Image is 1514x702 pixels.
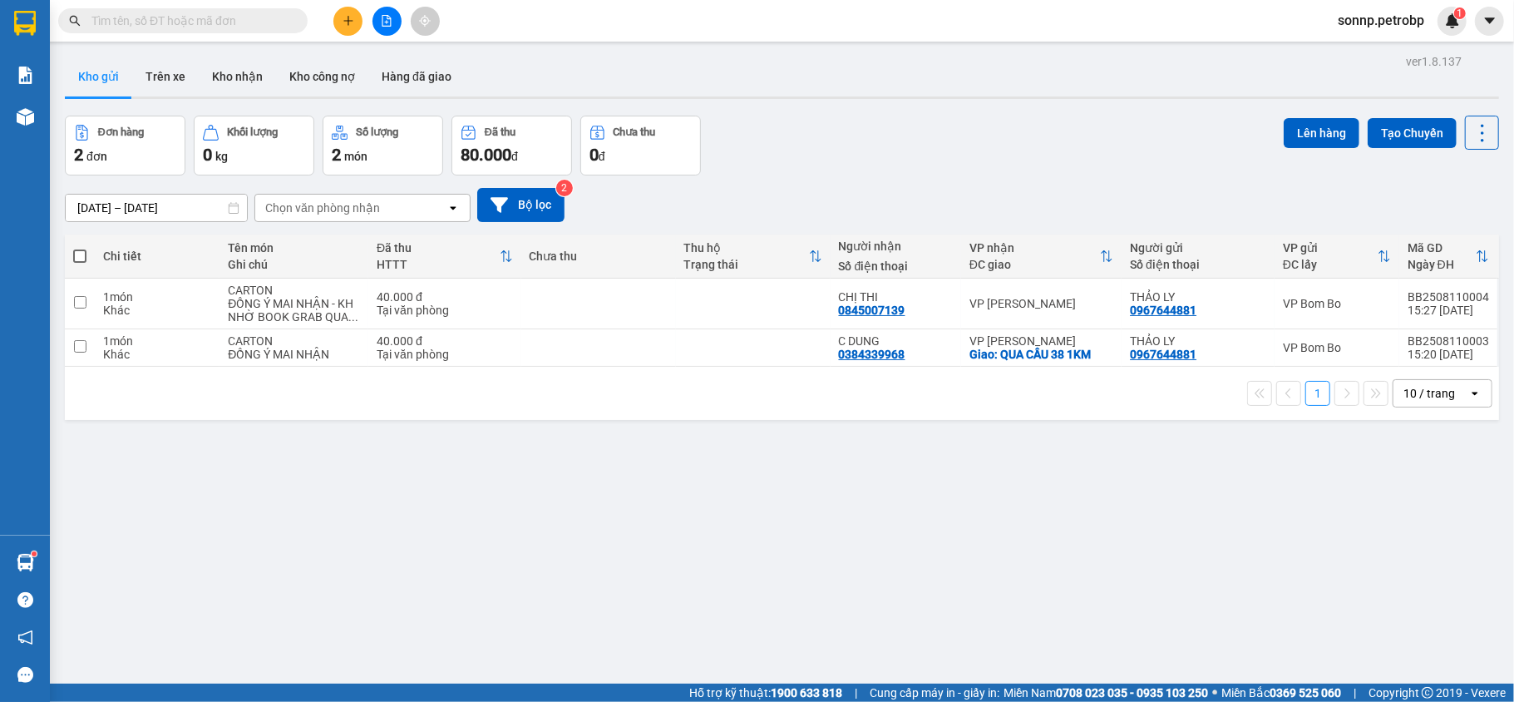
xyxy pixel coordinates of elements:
[689,684,842,702] span: Hỗ trợ kỹ thuật:
[684,258,809,271] div: Trạng thái
[377,334,513,348] div: 40.000 đ
[961,235,1122,279] th: Toggle SortBy
[372,7,402,36] button: file-add
[1408,258,1476,271] div: Ngày ĐH
[377,290,513,304] div: 40.000 đ
[1283,258,1378,271] div: ĐC lấy
[771,686,842,700] strong: 1900 633 818
[969,258,1100,271] div: ĐC giao
[377,241,500,255] div: Đã thu
[1270,686,1341,700] strong: 0369 525 060
[14,11,36,36] img: logo-vxr
[1305,381,1330,406] button: 1
[1454,7,1466,19] sup: 1
[684,241,809,255] div: Thu hộ
[599,150,605,163] span: đ
[969,334,1113,348] div: VP [PERSON_NAME]
[1212,690,1217,696] span: ⚪️
[356,126,398,138] div: Số lượng
[227,126,278,138] div: Khối lượng
[1275,235,1399,279] th: Toggle SortBy
[228,334,360,348] div: CARTON
[377,304,513,317] div: Tại văn phòng
[381,15,392,27] span: file-add
[86,150,107,163] span: đơn
[1130,258,1266,271] div: Số điện thoại
[228,297,360,324] div: ĐỒNG Ý MAI NHẬN - KH NHỜ BOOK GRAB QUA NHẬN
[1368,118,1457,148] button: Tạo Chuyến
[1408,290,1489,304] div: BB2508110004
[1408,334,1489,348] div: BB2508110003
[228,241,360,255] div: Tên món
[580,116,701,175] button: Chưa thu0đ
[1130,304,1196,317] div: 0967644881
[1482,13,1497,28] span: caret-down
[377,348,513,361] div: Tại văn phòng
[66,195,247,221] input: Select a date range.
[132,57,199,96] button: Trên xe
[1475,7,1504,36] button: caret-down
[1408,348,1489,361] div: 15:20 [DATE]
[839,260,953,273] div: Số điện thoại
[368,57,465,96] button: Hàng đã giao
[265,200,380,216] div: Chọn văn phòng nhận
[17,67,34,84] img: solution-icon
[1283,241,1378,255] div: VP gửi
[17,554,34,571] img: warehouse-icon
[839,240,953,253] div: Người nhận
[32,551,37,556] sup: 1
[203,145,212,165] span: 0
[17,630,33,645] span: notification
[348,310,358,324] span: ...
[839,304,905,317] div: 0845007139
[1408,241,1476,255] div: Mã GD
[1284,118,1359,148] button: Lên hàng
[17,592,33,608] span: question-circle
[411,7,440,36] button: aim
[17,667,33,683] span: message
[1130,290,1266,304] div: THẢO LY
[451,116,572,175] button: Đã thu80.000đ
[419,15,431,27] span: aim
[1221,684,1341,702] span: Miền Bắc
[332,145,341,165] span: 2
[969,241,1100,255] div: VP nhận
[98,126,144,138] div: Đơn hàng
[74,145,83,165] span: 2
[839,290,953,304] div: CHỊ THI
[589,145,599,165] span: 0
[333,7,362,36] button: plus
[485,126,515,138] div: Đã thu
[1283,341,1391,354] div: VP Bom Bo
[1468,387,1482,400] svg: open
[1004,684,1208,702] span: Miền Nam
[1130,241,1266,255] div: Người gửi
[1457,7,1462,19] span: 1
[969,348,1113,361] div: Giao: QUA CẦU 38 1KM
[1130,334,1266,348] div: THẢO LY
[855,684,857,702] span: |
[446,201,460,215] svg: open
[69,15,81,27] span: search
[511,150,518,163] span: đ
[1354,684,1356,702] span: |
[103,250,211,263] div: Chi tiết
[368,235,521,279] th: Toggle SortBy
[344,150,367,163] span: món
[228,258,360,271] div: Ghi chú
[1408,304,1489,317] div: 15:27 [DATE]
[276,57,368,96] button: Kho công nợ
[1130,348,1196,361] div: 0967644881
[194,116,314,175] button: Khối lượng0kg
[343,15,354,27] span: plus
[65,116,185,175] button: Đơn hàng2đơn
[461,145,511,165] span: 80.000
[530,250,668,263] div: Chưa thu
[839,334,953,348] div: C DUNG
[103,348,211,361] div: Khác
[199,57,276,96] button: Kho nhận
[103,334,211,348] div: 1 món
[1422,687,1433,699] span: copyright
[1283,297,1391,310] div: VP Bom Bo
[1399,235,1497,279] th: Toggle SortBy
